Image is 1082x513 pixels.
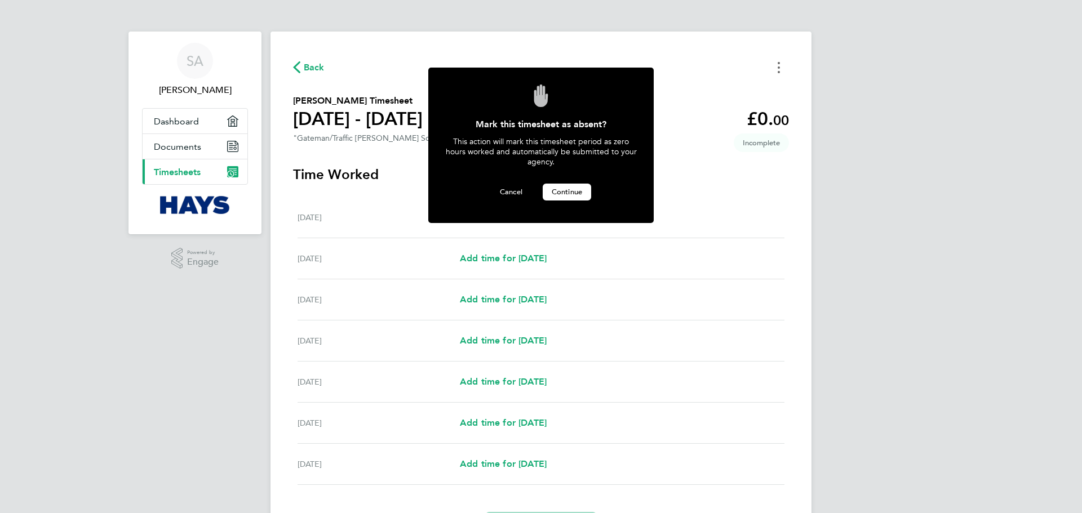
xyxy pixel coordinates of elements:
[293,108,423,130] h1: [DATE] - [DATE]
[460,253,547,264] span: Add time for [DATE]
[460,416,547,430] a: Add time for [DATE]
[142,83,248,97] span: Steve Ashton
[298,334,460,347] div: [DATE]
[500,187,522,197] span: Cancel
[187,53,203,68] span: SA
[460,457,547,471] a: Add time for [DATE]
[143,159,247,184] a: Timesheets
[460,293,547,306] a: Add time for [DATE]
[445,118,637,136] div: Mark this timesheet as absent?
[460,376,547,387] span: Add time for [DATE]
[460,294,547,305] span: Add time for [DATE]
[142,43,248,97] a: SA[PERSON_NAME]
[445,136,637,184] div: This action will mark this timesheet period as zero hours worked and automatically be submitted t...
[187,248,219,257] span: Powered by
[293,133,601,143] div: "Gateman/Traffic [PERSON_NAME] South 2025" at "[GEOGRAPHIC_DATA] (67CB02)"
[142,196,248,214] a: Go to home page
[298,375,460,389] div: [DATE]
[293,60,325,74] button: Back
[298,416,460,430] div: [DATE]
[552,187,582,197] span: Continue
[293,94,423,108] h2: [PERSON_NAME] Timesheet
[298,252,460,265] div: [DATE]
[171,248,219,269] a: Powered byEngage
[298,457,460,471] div: [DATE]
[293,166,789,184] h3: Time Worked
[460,334,547,347] a: Add time for [DATE]
[154,167,201,177] span: Timesheets
[460,252,547,265] a: Add time for [DATE]
[491,184,531,200] button: Cancel
[154,141,201,152] span: Documents
[734,133,789,152] span: This timesheet is Incomplete.
[460,375,547,389] a: Add time for [DATE]
[543,184,591,200] button: Continue
[160,196,230,214] img: hays-logo-retina.png
[769,59,789,76] button: Timesheets Menu
[154,116,199,127] span: Dashboard
[128,32,261,234] nav: Main navigation
[747,108,789,130] app-decimal: £0.
[773,112,789,128] span: 00
[298,293,460,306] div: [DATE]
[187,257,219,267] span: Engage
[460,458,547,469] span: Add time for [DATE]
[298,211,460,224] div: [DATE]
[143,134,247,159] a: Documents
[304,61,325,74] span: Back
[143,109,247,133] a: Dashboard
[460,417,547,428] span: Add time for [DATE]
[460,335,547,346] span: Add time for [DATE]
